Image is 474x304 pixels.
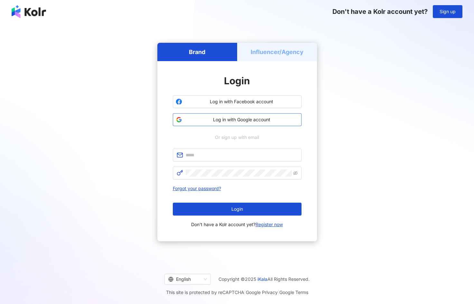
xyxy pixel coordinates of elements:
[185,116,299,123] span: Log in with Google account
[185,98,299,105] span: Log in with Facebook account
[191,221,283,228] span: Don't have a Kolr account yet?
[251,48,303,56] h5: Influencer/Agency
[173,186,221,191] a: Forgot your password?
[210,134,264,141] span: Or sign up with email
[332,8,428,15] span: Don't have a Kolr account yet?
[244,290,246,295] span: |
[257,276,267,282] a: iKala
[231,207,243,212] span: Login
[12,5,46,18] img: logo
[440,9,456,14] span: Sign up
[224,75,250,87] span: Login
[173,203,302,216] button: Login
[279,290,308,295] a: Google Terms
[218,275,310,283] span: Copyright © 2025 All Rights Reserved.
[278,290,279,295] span: |
[189,48,205,56] h5: Brand
[433,5,462,18] button: Sign up
[256,222,283,227] a: Register now
[293,171,298,175] span: eye-invisible
[168,274,201,284] div: English
[173,95,302,108] button: Log in with Facebook account
[246,290,278,295] a: Google Privacy
[166,289,308,296] span: This site is protected by reCAPTCHA
[173,113,302,126] button: Log in with Google account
